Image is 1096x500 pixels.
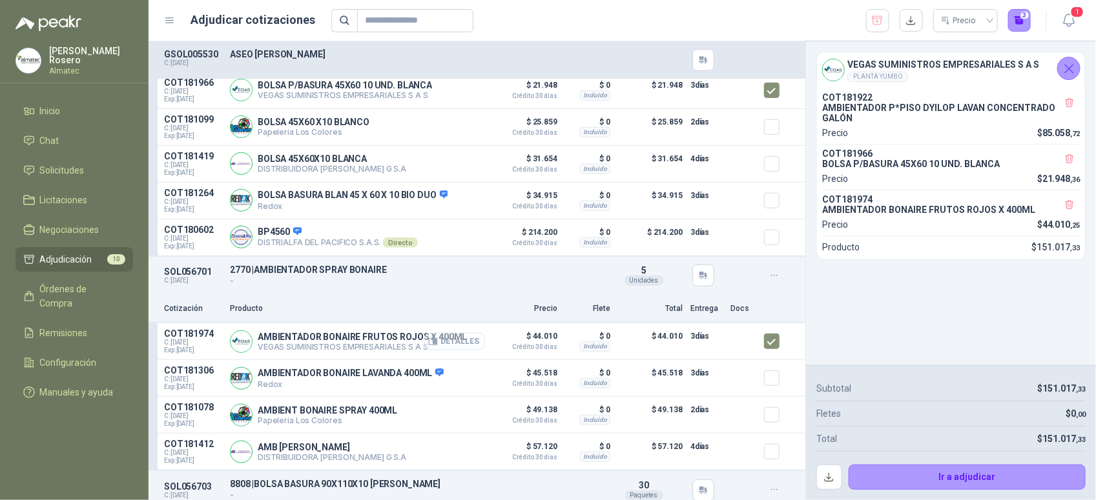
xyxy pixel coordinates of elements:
[164,492,222,499] p: C: [DATE]
[1071,408,1086,419] span: 0
[493,328,557,350] p: $ 44.010
[16,15,81,31] img: Logo peakr
[164,206,222,214] span: Exp: [DATE]
[16,158,133,183] a: Solicitudes
[258,452,406,462] p: DISTRIBUIDORA [PERSON_NAME] G S.A
[258,164,406,174] p: DISTRIBUIDORA [PERSON_NAME] G S.A
[258,117,369,127] p: BOLSA 45X60 X10 BLANCO
[1070,175,1080,184] span: ,36
[822,92,1080,103] p: COT181922
[565,439,610,454] p: $ 0
[231,153,252,174] img: Company Logo
[258,226,418,238] p: BP4560
[1037,432,1086,446] p: $
[164,420,222,428] span: Exp: [DATE]
[164,114,222,125] p: COT181099
[258,415,397,425] p: Papeleria Los Colores
[1042,383,1086,394] span: 151.017
[49,46,133,65] p: [PERSON_NAME] Rosero
[16,277,133,315] a: Órdenes de Compra
[822,240,860,254] p: Producto
[258,90,432,100] p: VEGAS SUMINISTROS EMPRESARIALES S A S
[823,59,844,81] img: Company Logo
[164,412,222,420] span: C: [DATE]
[164,95,222,103] span: Exp: [DATE]
[16,99,133,123] a: Inicio
[40,193,88,207] span: Licitaciones
[230,49,604,59] p: ASEO [PERSON_NAME]
[40,104,61,118] span: Inicio
[1037,126,1080,140] p: $
[164,439,222,449] p: COT181412
[164,169,222,177] span: Exp: [DATE]
[40,134,59,148] span: Chat
[1037,217,1080,232] p: $
[40,252,92,266] span: Adjudicación
[618,439,683,465] p: $ 57.120
[231,368,252,389] img: Company Logo
[1066,406,1086,421] p: $
[230,275,604,287] p: -
[231,226,252,248] img: Company Logo
[1057,9,1080,32] button: 1
[565,303,610,315] p: Flete
[493,203,557,210] span: Crédito 30 días
[258,201,448,211] p: Redox
[258,190,448,201] p: BOLSA BASURA BLAN 45 X 60 X 10 BIO DUO
[164,235,222,243] span: C: [DATE]
[822,217,848,232] p: Precio
[493,77,557,99] p: $ 21.948
[580,201,610,211] div: Incluido
[493,303,557,315] p: Precio
[230,265,604,275] p: 2770 | AMBIENTADOR SPRAY BONAIRE
[618,365,683,391] p: $ 45.518
[618,225,683,250] p: $ 214.200
[164,188,222,198] p: COT181264
[164,328,222,339] p: COT181974
[258,405,397,415] p: AMBIENT BONAIRE SPRAY 400ML
[1076,385,1086,394] span: ,33
[618,402,683,428] p: $ 49.138
[230,479,604,489] p: 8808 | BOLSA BASURA 90X110X10 [PERSON_NAME]
[565,225,610,240] p: $ 0
[164,303,222,315] p: Cotización
[580,90,610,101] div: Incluido
[730,303,756,315] p: Docs
[847,72,909,82] div: PLANTA YUMBO
[16,128,133,153] a: Chat
[580,164,610,174] div: Incluido
[816,406,841,421] p: Fletes
[580,237,610,248] div: Incluido
[164,365,222,375] p: COT181306
[690,402,723,417] p: 2 días
[690,303,723,315] p: Entrega
[493,365,557,387] p: $ 45.518
[1070,244,1080,252] span: ,33
[164,198,222,206] span: C: [DATE]
[580,452,610,462] div: Incluido
[690,365,723,381] p: 3 días
[164,59,222,67] p: C: [DATE]
[164,402,222,412] p: COT181078
[49,67,133,75] p: Almatec
[849,465,1086,490] button: Ir a adjudicar
[493,166,557,173] span: Crédito 30 días
[40,282,121,310] span: Órdenes de Compra
[40,355,97,370] span: Configuración
[847,57,1039,72] h4: VEGAS SUMINISTROS EMPRESARIALES S A S
[1031,240,1080,254] p: $
[822,126,848,140] p: Precio
[1076,410,1086,419] span: ,00
[822,103,1080,123] p: AMBIENTADOR P*PISO DYILOP LAVAN CONCENTRADO GALÓN
[258,442,406,452] p: AMB [PERSON_NAME]
[258,332,467,342] p: AMBIENTADOR BONAIRE FRUTOS ROJOS X 400ML
[493,454,557,461] span: Crédito 30 días
[164,161,222,169] span: C: [DATE]
[493,344,557,350] span: Crédito 30 días
[493,130,557,136] span: Crédito 30 días
[493,188,557,210] p: $ 34.915
[424,333,485,350] button: Detalles
[565,365,610,381] p: $ 0
[231,331,252,352] img: Company Logo
[493,439,557,461] p: $ 57.120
